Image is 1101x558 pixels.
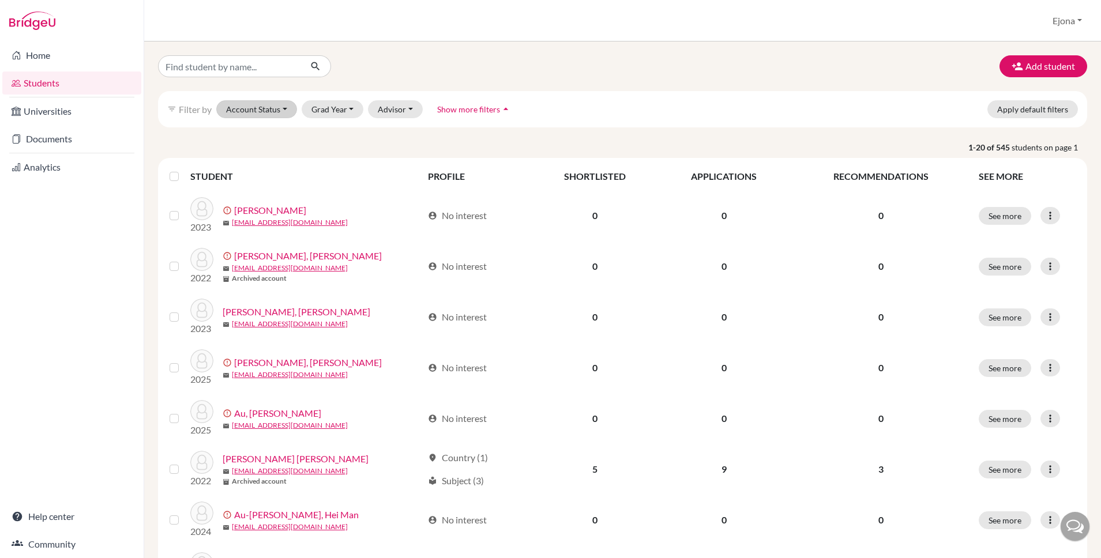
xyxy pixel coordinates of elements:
div: No interest [428,361,487,375]
a: Help center [2,505,141,528]
td: 0 [657,190,790,241]
a: [PERSON_NAME], [PERSON_NAME] [234,356,382,370]
button: See more [979,461,1031,478]
p: 2023 [190,322,213,335]
img: Advani, Melanie [190,197,213,220]
span: account_circle [428,312,437,322]
td: 0 [657,292,790,342]
span: error_outline [223,358,234,367]
td: 9 [657,444,790,495]
a: [EMAIL_ADDRESS][DOMAIN_NAME] [232,217,348,228]
button: See more [979,511,1031,529]
span: account_circle [428,414,437,423]
p: 0 [797,412,965,425]
a: Universities [2,100,141,123]
th: SHORTLISTED [532,163,657,190]
p: 2025 [190,372,213,386]
td: 0 [532,241,657,292]
td: 0 [532,190,657,241]
span: Filter by [179,104,212,115]
p: 2025 [190,423,213,437]
p: 0 [797,361,965,375]
img: Au-Yeung, Hei Man [190,502,213,525]
img: Aneeqa Saeed, Kiani [190,349,213,372]
button: See more [979,359,1031,377]
p: 2022 [190,271,213,285]
div: No interest [428,513,487,527]
span: error_outline [223,251,234,261]
span: account_circle [428,211,437,220]
strong: 1-20 of 545 [968,141,1012,153]
div: Subject (3) [428,474,484,488]
img: Au, Chloe [190,400,213,423]
span: location_on [428,453,437,462]
p: 0 [797,310,965,324]
td: 0 [532,292,657,342]
span: inventory_2 [223,276,230,282]
i: filter_list [167,104,176,114]
a: Documents [2,127,141,150]
th: STUDENT [190,163,421,190]
a: [EMAIL_ADDRESS][DOMAIN_NAME] [232,420,348,431]
a: [EMAIL_ADDRESS][DOMAIN_NAME] [232,319,348,329]
a: [EMAIL_ADDRESS][DOMAIN_NAME] [232,263,348,273]
p: 2024 [190,525,213,538]
a: [PERSON_NAME], [PERSON_NAME] [234,249,382,263]
button: See more [979,410,1031,428]
span: mail [223,265,230,272]
span: inventory_2 [223,478,230,485]
td: 0 [657,241,790,292]
p: 3 [797,462,965,476]
button: See more [979,207,1031,225]
a: Home [2,44,141,67]
span: mail [223,524,230,531]
span: account_circle [428,363,437,372]
div: No interest [428,259,487,273]
span: local_library [428,476,437,485]
p: 0 [797,209,965,223]
a: Analytics [2,156,141,179]
div: No interest [428,209,487,223]
th: RECOMMENDATIONS [790,163,972,190]
a: Au, [PERSON_NAME] [234,406,321,420]
div: No interest [428,412,487,425]
a: Au-[PERSON_NAME], Hei Man [234,508,359,522]
button: Account Status [216,100,297,118]
span: mail [223,423,230,429]
span: mail [223,468,230,475]
span: mail [223,321,230,328]
i: arrow_drop_up [500,103,512,115]
b: Archived account [232,476,287,487]
td: 5 [532,444,657,495]
p: 2023 [190,220,213,234]
b: Archived account [232,273,287,284]
a: [PERSON_NAME], [PERSON_NAME] [223,305,370,319]
a: [EMAIL_ADDRESS][DOMAIN_NAME] [232,370,348,380]
td: 0 [532,342,657,393]
img: Aimen-Sadeedi, Sadeedi [190,248,213,271]
span: Show more filters [437,104,500,114]
span: error_outline [223,510,234,519]
span: Help [27,8,50,18]
td: 0 [657,495,790,545]
span: error_outline [223,206,234,215]
p: 2022 [190,474,213,488]
td: 0 [532,495,657,545]
p: 0 [797,513,965,527]
span: account_circle [428,515,437,525]
td: 0 [657,342,790,393]
a: [EMAIL_ADDRESS][DOMAIN_NAME] [232,522,348,532]
span: mail [223,220,230,227]
th: PROFILE [421,163,532,190]
img: Bridge-U [9,12,55,30]
a: Community [2,533,141,556]
a: [PERSON_NAME] [234,203,306,217]
button: See more [979,308,1031,326]
button: Show more filtersarrow_drop_up [427,100,521,118]
button: See more [979,258,1031,276]
button: Apply default filters [987,100,1078,118]
div: Country (1) [428,451,488,465]
div: No interest [428,310,487,324]
button: Grad Year [302,100,364,118]
input: Find student by name... [158,55,301,77]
